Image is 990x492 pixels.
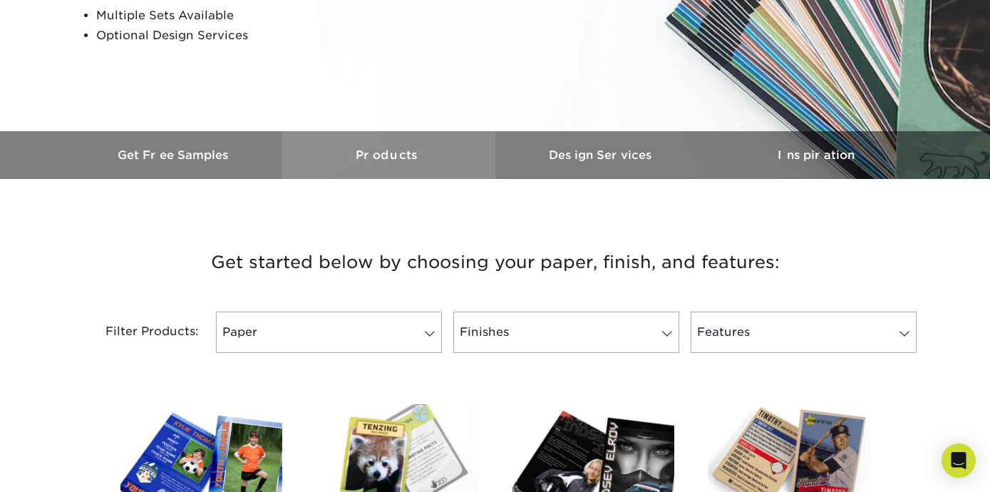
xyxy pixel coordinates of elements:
h3: Design Services [495,148,709,162]
h3: Get Free Samples [68,148,282,162]
a: Design Services [495,131,709,179]
a: Finishes [453,312,679,353]
a: Inspiration [709,131,923,179]
li: Multiple Sets Available [96,6,441,26]
h3: Products [282,148,495,162]
li: Optional Design Services [96,26,441,46]
h3: Inspiration [709,148,923,162]
a: Get Free Samples [68,131,282,179]
a: Features [691,312,917,353]
div: Open Intercom Messenger [942,444,976,478]
h3: Get started below by choosing your paper, finish, and features: [78,230,912,294]
a: Products [282,131,495,179]
div: Filter Products: [68,312,210,353]
a: Paper [216,312,442,353]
